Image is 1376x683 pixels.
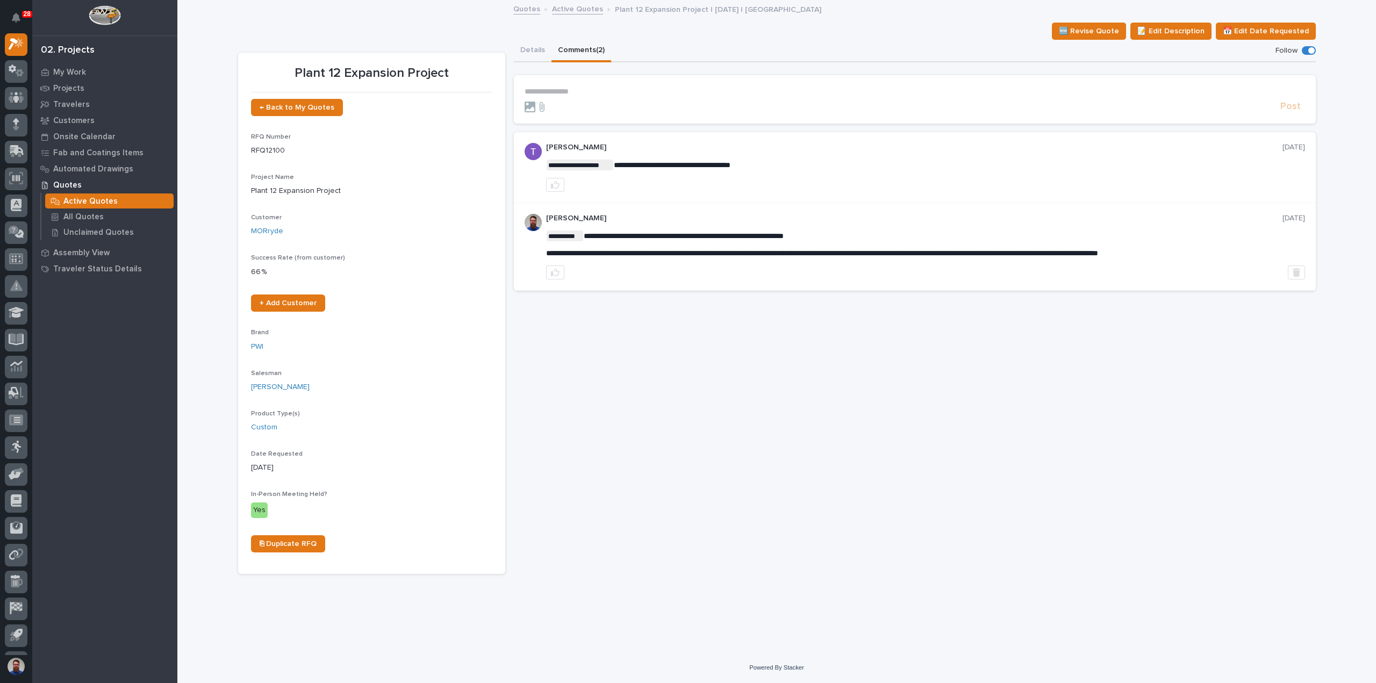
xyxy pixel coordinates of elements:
a: Customers [32,112,177,128]
span: In-Person Meeting Held? [251,491,327,498]
span: 🆕 Revise Quote [1059,25,1119,38]
div: Notifications28 [13,13,27,30]
span: Project Name [251,174,294,181]
button: users-avatar [5,655,27,678]
p: 66 % [251,267,492,278]
button: like this post [546,178,564,192]
p: [DATE] [1282,143,1305,152]
button: Comments (2) [551,40,611,62]
p: [PERSON_NAME] [546,143,1282,152]
a: Custom [251,422,277,433]
span: + Add Customer [260,299,317,307]
a: Onsite Calendar [32,128,177,145]
p: My Work [53,68,86,77]
button: like this post [546,265,564,279]
p: Onsite Calendar [53,132,116,142]
span: Customer [251,214,282,221]
a: Projects [32,80,177,96]
p: Plant 12 Expansion Project [251,185,492,197]
p: Fab and Coatings Items [53,148,144,158]
p: RFQ12100 [251,145,492,156]
a: Active Quotes [552,2,603,15]
p: Projects [53,84,84,94]
a: Assembly View [32,245,177,261]
img: Workspace Logo [89,5,120,25]
span: Success Rate (from customer) [251,255,345,261]
a: All Quotes [41,209,177,224]
p: Quotes [53,181,82,190]
a: My Work [32,64,177,80]
img: ACg8ocJzp6JlAsqLGFZa5W8tbqkQlkB-IFH8Jc3uquxdqLOf1XPSWw=s96-c [525,143,542,160]
a: ← Back to My Quotes [251,99,343,116]
span: Date Requested [251,451,303,457]
a: [PERSON_NAME] [251,382,310,393]
p: 28 [24,10,31,18]
p: All Quotes [63,212,104,222]
a: Quotes [32,177,177,193]
p: Plant 12 Expansion Project [251,66,492,81]
p: Follow [1275,46,1298,55]
div: Yes [251,502,268,518]
p: Automated Drawings [53,164,133,174]
p: Assembly View [53,248,110,258]
p: [PERSON_NAME] [546,214,1282,223]
button: 🆕 Revise Quote [1052,23,1126,40]
p: Travelers [53,100,90,110]
a: Automated Drawings [32,161,177,177]
a: MORryde [251,226,283,237]
p: Traveler Status Details [53,264,142,274]
p: Unclaimed Quotes [63,228,134,238]
span: ← Back to My Quotes [260,104,334,111]
span: RFQ Number [251,134,291,140]
a: Unclaimed Quotes [41,225,177,240]
p: Plant 12 Expansion Project | [DATE] | [GEOGRAPHIC_DATA] [615,3,821,15]
span: Brand [251,329,269,336]
a: Powered By Stacker [749,664,804,671]
a: Quotes [513,2,540,15]
div: 02. Projects [41,45,95,56]
a: PWI [251,341,263,353]
button: 📅 Edit Date Requested [1216,23,1316,40]
a: + Add Customer [251,294,325,312]
span: Post [1280,100,1301,113]
p: [DATE] [1282,214,1305,223]
a: ⎘ Duplicate RFQ [251,535,325,552]
button: 📝 Edit Description [1130,23,1212,40]
span: Product Type(s) [251,411,300,417]
img: 6hTokn1ETDGPf9BPokIQ [525,214,542,231]
span: ⎘ Duplicate RFQ [260,540,317,548]
a: Traveler Status Details [32,261,177,277]
button: Notifications [5,6,27,29]
a: Travelers [32,96,177,112]
span: 📝 Edit Description [1137,25,1205,38]
span: 📅 Edit Date Requested [1223,25,1309,38]
a: Active Quotes [41,193,177,209]
button: Details [514,40,551,62]
p: Customers [53,116,95,126]
button: Post [1276,100,1305,113]
button: Delete post [1288,265,1305,279]
a: Fab and Coatings Items [32,145,177,161]
p: [DATE] [251,462,492,473]
p: Active Quotes [63,197,118,206]
span: Salesman [251,370,282,377]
